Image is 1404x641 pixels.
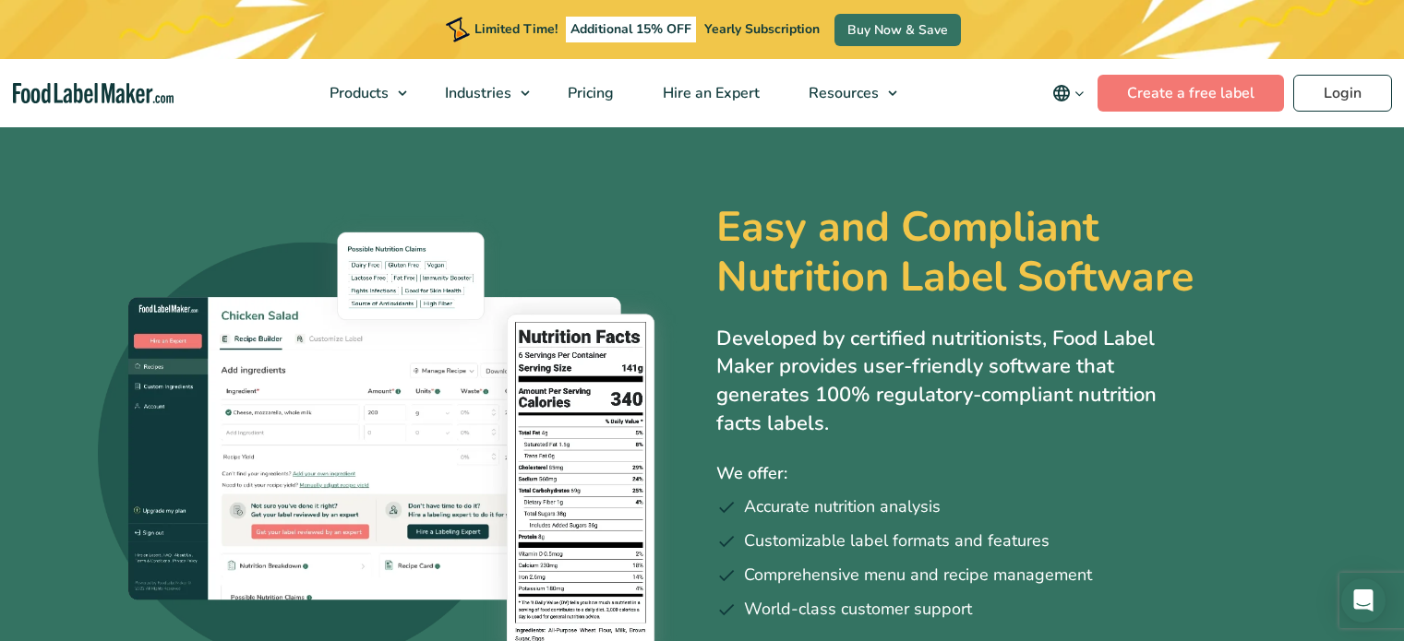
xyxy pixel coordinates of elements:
[785,59,906,127] a: Resources
[716,203,1265,303] h1: Easy and Compliant Nutrition Label Software
[439,83,513,103] span: Industries
[1341,578,1386,623] div: Open Intercom Messenger
[657,83,762,103] span: Hire an Expert
[716,325,1196,438] p: Developed by certified nutritionists, Food Label Maker provides user-friendly software that gener...
[1098,75,1284,112] a: Create a free label
[744,528,1050,553] span: Customizable label formats and features
[744,494,941,519] span: Accurate nutrition analysis
[324,83,390,103] span: Products
[834,14,961,46] a: Buy Now & Save
[716,460,1307,487] p: We offer:
[421,59,539,127] a: Industries
[744,563,1092,588] span: Comprehensive menu and recipe management
[704,20,820,38] span: Yearly Subscription
[544,59,634,127] a: Pricing
[1293,75,1392,112] a: Login
[306,59,416,127] a: Products
[744,597,972,622] span: World-class customer support
[562,83,616,103] span: Pricing
[803,83,881,103] span: Resources
[474,20,558,38] span: Limited Time!
[566,17,696,42] span: Additional 15% OFF
[639,59,780,127] a: Hire an Expert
